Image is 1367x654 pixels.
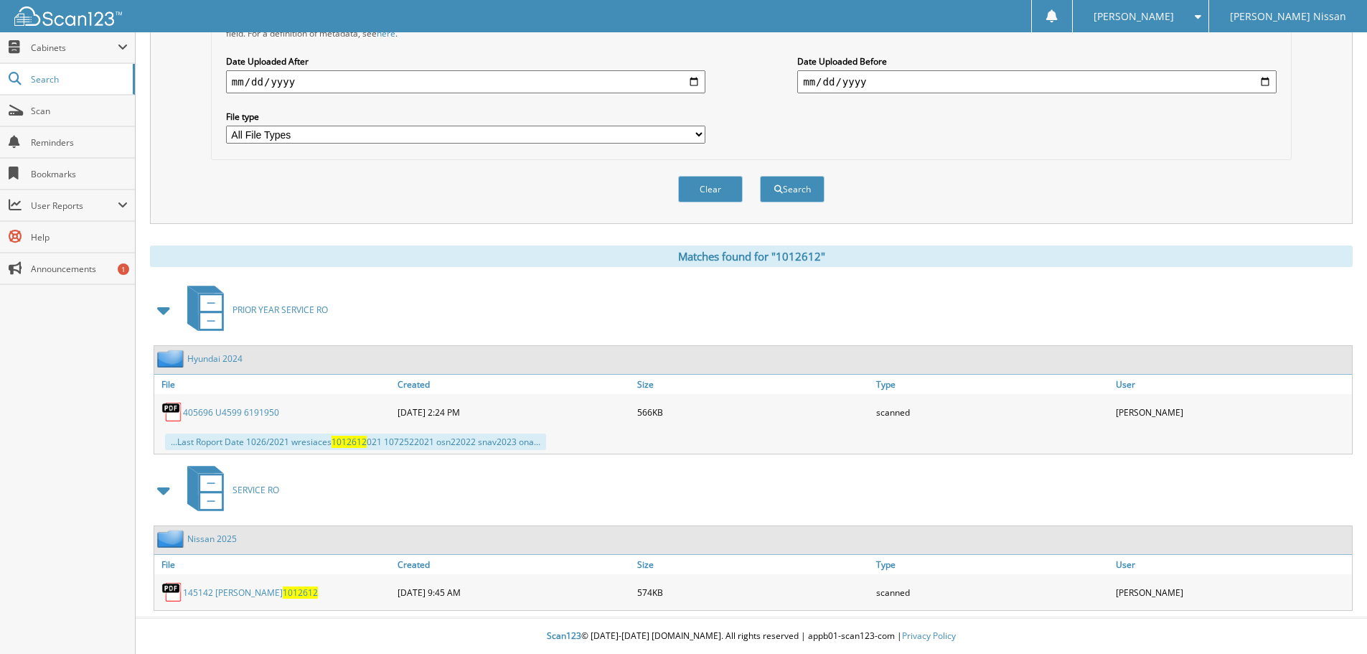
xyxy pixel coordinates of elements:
[1112,555,1352,574] a: User
[31,200,118,212] span: User Reports
[187,352,243,365] a: Hyundai 2024
[187,533,237,545] a: Nissan 2025
[678,176,743,202] button: Clear
[165,434,546,450] div: ...Last Roport Date 1026/2021 wresiaces 021 1072522021 osn22022 snav2023 ona...
[183,406,279,419] a: 405696 U4599 6191950
[394,555,634,574] a: Created
[226,70,705,93] input: start
[179,462,279,518] a: SERVICE RO
[31,136,128,149] span: Reminders
[1112,375,1352,394] a: User
[873,375,1112,394] a: Type
[161,581,183,603] img: PDF.png
[31,105,128,117] span: Scan
[157,350,187,368] img: folder2.png
[634,578,873,607] div: 574KB
[226,55,705,67] label: Date Uploaded After
[547,630,581,642] span: Scan123
[634,555,873,574] a: Size
[394,578,634,607] div: [DATE] 9:45 AM
[873,398,1112,426] div: scanned
[1094,12,1174,21] span: [PERSON_NAME]
[797,55,1277,67] label: Date Uploaded Before
[154,555,394,574] a: File
[283,587,318,599] span: 1012612
[150,246,1353,267] div: Matches found for "1012612"
[873,555,1112,574] a: Type
[394,398,634,426] div: [DATE] 2:24 PM
[161,401,183,423] img: PDF.png
[797,70,1277,93] input: end
[377,27,395,39] a: here
[14,6,122,26] img: scan123-logo-white.svg
[332,436,367,448] span: 1012612
[634,398,873,426] div: 566KB
[226,111,705,123] label: File type
[394,375,634,394] a: Created
[179,281,328,338] a: PRIOR YEAR SERVICE RO
[31,168,128,180] span: Bookmarks
[31,231,128,243] span: Help
[31,263,128,275] span: Announcements
[118,263,129,275] div: 1
[31,73,126,85] span: Search
[31,42,118,54] span: Cabinets
[760,176,825,202] button: Search
[1112,398,1352,426] div: [PERSON_NAME]
[1112,578,1352,607] div: [PERSON_NAME]
[136,619,1367,654] div: © [DATE]-[DATE] [DOMAIN_NAME]. All rights reserved | appb01-scan123-com |
[183,587,318,599] a: 145142 [PERSON_NAME]1012612
[634,375,873,394] a: Size
[1230,12,1346,21] span: [PERSON_NAME] Nissan
[232,304,328,316] span: PRIOR YEAR SERVICE RO
[157,530,187,548] img: folder2.png
[902,630,956,642] a: Privacy Policy
[232,484,279,496] span: SERVICE RO
[873,578,1112,607] div: scanned
[154,375,394,394] a: File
